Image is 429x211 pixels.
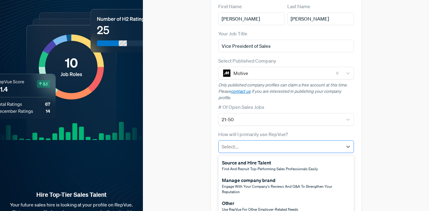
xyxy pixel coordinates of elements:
input: Title [218,40,354,52]
label: How will I primarily use RepVue? [218,131,288,138]
input: Last Name [287,12,354,25]
p: Only published company profiles can claim a free account at this time. Please if you are interest... [218,82,354,101]
label: Select Published Company [218,57,276,64]
img: Motive [223,70,230,77]
strong: Hire Top-Tier Sales Talent [10,191,133,199]
a: contact us [231,89,251,94]
span: Engage with your company's reviews and Q&A to strengthen your reputation [222,184,332,194]
label: Your Job Title [218,30,247,37]
span: Find and recruit top-performing sales professionals easily [222,166,318,171]
label: Last Name [287,3,310,10]
label: First Name [218,3,242,10]
div: Other [222,200,298,207]
div: Manage company brand [222,177,350,184]
div: Source and Hire Talent [222,159,318,166]
input: First Name [218,12,285,25]
label: # Of Open Sales Jobs [218,103,264,111]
